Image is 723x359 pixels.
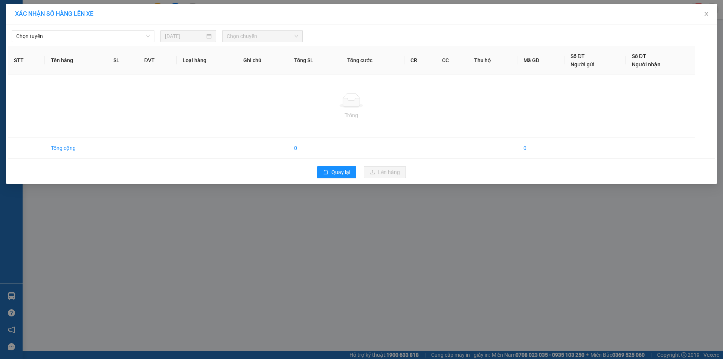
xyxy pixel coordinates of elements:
th: STT [8,46,45,75]
span: Quay lại [331,168,350,176]
span: close [703,11,709,17]
th: CC [436,46,468,75]
span: rollback [323,170,328,176]
button: uploadLên hàng [364,166,406,178]
td: 0 [517,138,564,159]
span: XÁC NHẬN SỐ HÀNG LÊN XE [15,10,93,17]
span: Người gửi [570,61,595,67]
th: Ghi chú [237,46,288,75]
th: Mã GD [517,46,564,75]
th: Thu hộ [468,46,517,75]
span: Người nhận [632,61,660,67]
button: Close [696,4,717,25]
input: 14/08/2025 [165,32,205,40]
th: SL [107,46,138,75]
button: rollbackQuay lại [317,166,356,178]
span: Số ĐT [570,53,585,59]
div: Trống [14,111,689,119]
th: Tổng SL [288,46,341,75]
th: CR [404,46,436,75]
th: ĐVT [138,46,177,75]
td: Tổng cộng [45,138,107,159]
th: Tên hàng [45,46,107,75]
th: Tổng cước [341,46,404,75]
th: Loại hàng [177,46,237,75]
td: 0 [288,138,341,159]
span: Số ĐT [632,53,646,59]
span: Chọn chuyến [227,31,298,42]
span: Chọn tuyến [16,31,150,42]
